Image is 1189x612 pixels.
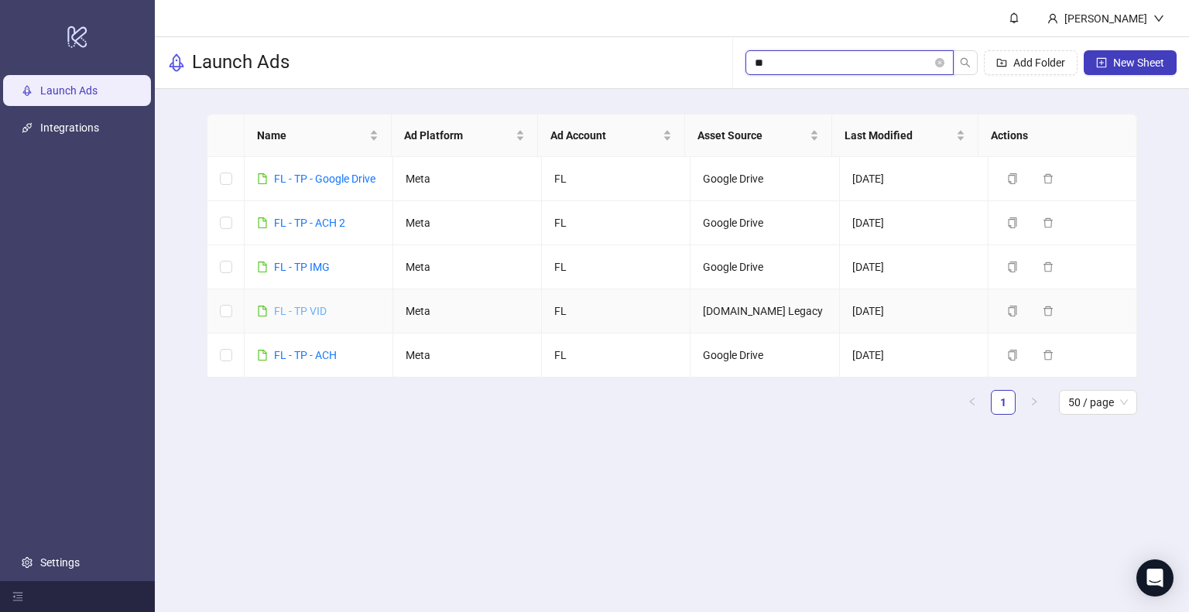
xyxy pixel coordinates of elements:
a: FL - TP IMG [274,261,330,273]
td: Meta [393,289,542,333]
th: Name [245,115,392,157]
span: copy [1007,173,1018,184]
td: FL [542,289,690,333]
span: bell [1009,12,1019,23]
span: down [1153,13,1164,24]
div: Open Intercom Messenger [1136,559,1174,597]
a: Settings [40,556,80,569]
td: [DOMAIN_NAME] Legacy [690,289,839,333]
td: Google Drive [690,201,839,245]
h3: Launch Ads [192,50,290,75]
span: left [968,397,977,406]
th: Ad Platform [392,115,539,157]
td: [DATE] [840,157,989,201]
span: delete [1043,262,1054,272]
span: Add Folder [1013,56,1065,69]
td: Meta [393,201,542,245]
a: FL - TP - ACH [274,349,337,361]
span: delete [1043,306,1054,316]
a: Integrations [40,121,99,134]
span: Name [257,127,366,144]
span: menu-fold [12,591,23,602]
span: 50 / page [1068,391,1128,414]
span: New Sheet [1113,56,1164,69]
span: folder-add [996,57,1007,68]
span: file [257,306,268,316]
span: user [1047,13,1058,24]
span: file [257,217,268,228]
span: search [960,57,971,68]
td: [DATE] [840,201,989,245]
th: Last Modified [832,115,979,157]
span: file [257,262,268,272]
td: [DATE] [840,333,989,378]
td: Meta [393,157,542,201]
td: Google Drive [690,245,839,289]
td: Google Drive [690,157,839,201]
th: Actions [978,115,1126,157]
span: delete [1043,217,1054,228]
td: FL [542,201,690,245]
span: delete [1043,350,1054,361]
div: [PERSON_NAME] [1058,10,1153,27]
span: file [257,350,268,361]
li: 1 [991,390,1016,415]
td: Meta [393,245,542,289]
td: Google Drive [690,333,839,378]
span: copy [1007,262,1018,272]
td: [DATE] [840,245,989,289]
th: Ad Account [538,115,685,157]
span: delete [1043,173,1054,184]
td: FL [542,245,690,289]
button: close-circle [935,58,944,67]
td: [DATE] [840,289,989,333]
span: copy [1007,350,1018,361]
button: left [960,390,985,415]
th: Asset Source [685,115,832,157]
li: Next Page [1022,390,1047,415]
a: Launch Ads [40,84,98,97]
span: Asset Source [697,127,807,144]
a: 1 [992,391,1015,414]
span: file [257,173,268,184]
button: Add Folder [984,50,1078,75]
span: Last Modified [845,127,954,144]
span: plus-square [1096,57,1107,68]
a: FL - TP VID [274,305,327,317]
a: FL - TP - Google Drive [274,173,375,185]
td: FL [542,157,690,201]
span: copy [1007,306,1018,316]
span: Ad Account [550,127,660,144]
span: right [1030,397,1039,406]
td: FL [542,333,690,378]
button: New Sheet [1084,50,1177,75]
span: rocket [167,53,186,72]
span: copy [1007,217,1018,228]
div: Page Size [1059,390,1137,415]
a: FL - TP - ACH 2 [274,217,345,229]
li: Previous Page [960,390,985,415]
td: Meta [393,333,542,378]
button: right [1022,390,1047,415]
span: Ad Platform [404,127,513,144]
